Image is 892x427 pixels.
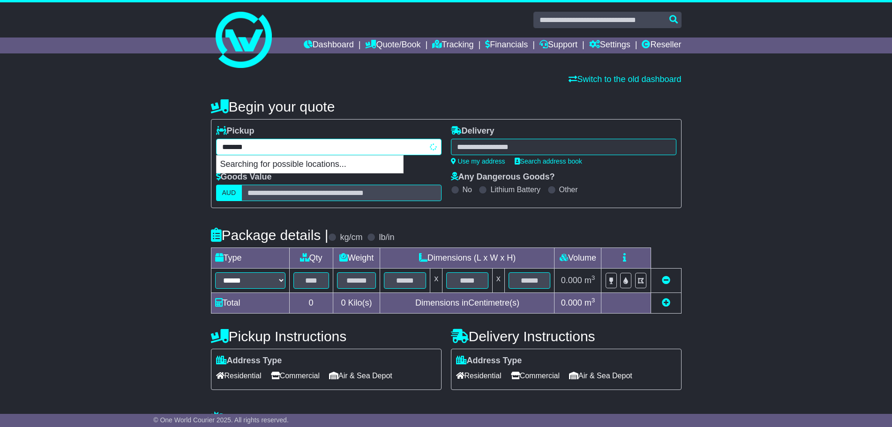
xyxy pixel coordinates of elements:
[216,126,255,136] label: Pickup
[451,172,555,182] label: Any Dangerous Goods?
[463,185,472,194] label: No
[642,37,681,53] a: Reseller
[304,37,354,53] a: Dashboard
[432,37,473,53] a: Tracking
[490,185,540,194] label: Lithium Battery
[451,157,505,165] a: Use my address
[211,293,289,314] td: Total
[456,356,522,366] label: Address Type
[340,232,362,243] label: kg/cm
[540,37,577,53] a: Support
[333,248,380,269] td: Weight
[329,368,392,383] span: Air & Sea Depot
[211,227,329,243] h4: Package details |
[561,298,582,307] span: 0.000
[485,37,528,53] a: Financials
[380,293,555,314] td: Dimensions in Centimetre(s)
[289,248,333,269] td: Qty
[662,276,670,285] a: Remove this item
[451,329,682,344] h4: Delivery Instructions
[585,298,595,307] span: m
[289,293,333,314] td: 0
[380,248,555,269] td: Dimensions (L x W x H)
[211,411,682,427] h4: Warranty & Insurance
[569,368,632,383] span: Air & Sea Depot
[216,368,262,383] span: Residential
[153,416,289,424] span: © One World Courier 2025. All rights reserved.
[451,126,495,136] label: Delivery
[216,139,442,155] typeahead: Please provide city
[216,172,272,182] label: Goods Value
[271,368,320,383] span: Commercial
[569,75,681,84] a: Switch to the old dashboard
[430,269,442,293] td: x
[492,269,504,293] td: x
[561,276,582,285] span: 0.000
[211,329,442,344] h4: Pickup Instructions
[592,297,595,304] sup: 3
[515,157,582,165] a: Search address book
[216,185,242,201] label: AUD
[333,293,380,314] td: Kilo(s)
[559,185,578,194] label: Other
[216,356,282,366] label: Address Type
[555,248,601,269] td: Volume
[456,368,502,383] span: Residential
[379,232,394,243] label: lb/in
[585,276,595,285] span: m
[589,37,630,53] a: Settings
[211,99,682,114] h4: Begin your quote
[511,368,560,383] span: Commercial
[365,37,420,53] a: Quote/Book
[341,298,345,307] span: 0
[592,274,595,281] sup: 3
[211,248,289,269] td: Type
[662,298,670,307] a: Add new item
[217,156,403,173] p: Searching for possible locations...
